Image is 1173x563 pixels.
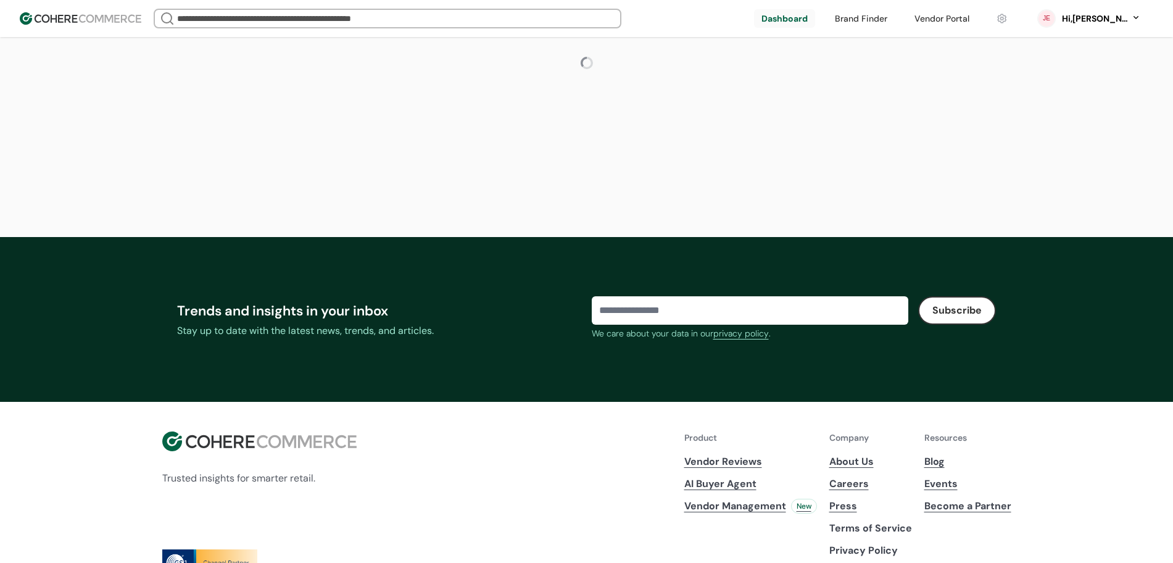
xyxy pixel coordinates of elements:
span: . [769,328,771,339]
p: Company [829,432,912,444]
div: Stay up to date with the latest news, trends, and articles. [177,323,582,338]
button: Subscribe [918,296,996,325]
button: Hi,[PERSON_NAME] [1061,12,1141,25]
span: We care about your data in our [592,328,713,339]
p: Product [684,432,817,444]
span: Vendor Management [684,499,786,514]
a: Blog [924,454,1011,469]
a: About Us [829,454,912,469]
a: Vendor ManagementNew [684,499,817,514]
a: Become a Partner [924,499,1011,514]
a: AI Buyer Agent [684,477,817,491]
a: Careers [829,477,912,491]
a: Press [829,499,912,514]
div: New [791,499,817,514]
a: Vendor Reviews [684,454,817,469]
img: Cohere Logo [20,12,141,25]
div: Hi, [PERSON_NAME] [1061,12,1129,25]
p: Privacy Policy [829,543,912,558]
p: Resources [924,432,1011,444]
img: Cohere Logo [162,432,357,451]
p: Trusted insights for smarter retail. [162,471,357,486]
svg: 0 percent [1037,9,1056,28]
a: Events [924,477,1011,491]
p: Terms of Service [829,521,912,536]
div: Trends and insights in your inbox [177,301,582,321]
a: privacy policy [713,327,769,340]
